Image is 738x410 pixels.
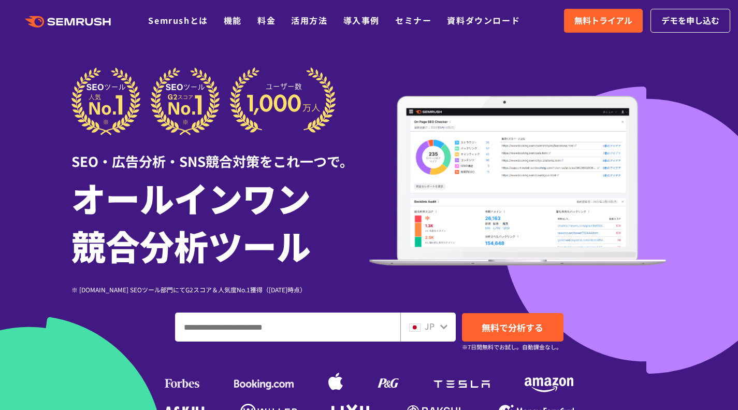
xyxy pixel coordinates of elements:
[650,9,730,33] a: デモを申し込む
[564,9,643,33] a: 無料トライアル
[462,313,563,342] a: 無料で分析する
[661,14,719,27] span: デモを申し込む
[224,14,242,26] a: 機能
[291,14,327,26] a: 活用方法
[447,14,520,26] a: 資料ダウンロード
[462,342,562,352] small: ※7日間無料でお試し。自動課金なし。
[395,14,431,26] a: セミナー
[425,320,435,332] span: JP
[176,313,400,341] input: ドメイン、キーワードまたはURLを入力してください
[574,14,632,27] span: 無料トライアル
[71,285,369,294] div: ※ [DOMAIN_NAME] SEOツール部門にてG2スコア＆人気度No.1獲得（[DATE]時点）
[343,14,380,26] a: 導入事例
[148,14,208,26] a: Semrushとは
[71,174,369,269] h1: オールインワン 競合分析ツール
[482,321,543,334] span: 無料で分析する
[257,14,276,26] a: 料金
[71,135,369,171] div: SEO・広告分析・SNS競合対策をこれ一つで。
